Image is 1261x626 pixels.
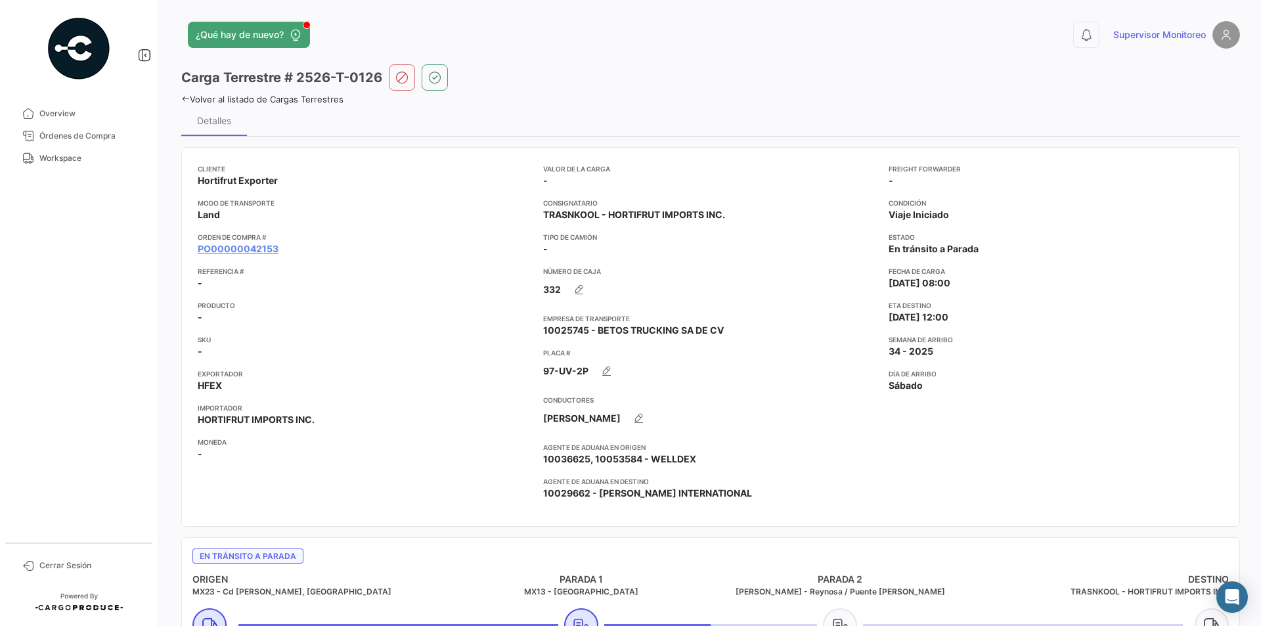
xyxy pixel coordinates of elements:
span: 332 [543,283,561,296]
app-card-info-title: Fecha de carga [889,266,1224,277]
img: powered-by.png [46,16,112,81]
span: TRASNKOOL - HORTIFRUT IMPORTS INC. [543,208,725,221]
img: placeholder-user.png [1212,21,1240,49]
span: Cerrar Sesión [39,560,142,571]
span: - [198,345,202,358]
h4: DESTINO [970,573,1229,586]
span: Overview [39,108,142,120]
span: - [543,242,548,256]
h4: PARADA 1 [452,573,711,586]
a: Volver al listado de Cargas Terrestres [181,94,343,104]
app-card-info-title: Cliente [198,164,533,174]
a: Overview [11,102,147,125]
h5: MX13 - [GEOGRAPHIC_DATA] [452,586,711,598]
app-card-info-title: Moneda [198,437,533,447]
h5: MX23 - Cd [PERSON_NAME], [GEOGRAPHIC_DATA] [192,586,452,598]
span: - [198,447,202,460]
app-card-info-title: Agente de Aduana en Origen [543,442,878,453]
h4: PARADA 2 [711,573,970,586]
app-card-info-title: Orden de Compra # [198,232,533,242]
app-card-info-title: SKU [198,334,533,345]
app-card-info-title: Valor de la Carga [543,164,878,174]
span: - [543,174,548,187]
app-card-info-title: Placa # [543,347,878,358]
app-card-info-title: Exportador [198,369,533,379]
app-card-info-title: Día de Arribo [889,369,1224,379]
span: 10036625, 10053584 - WELLDEX [543,453,696,466]
app-card-info-title: Condición [889,198,1224,208]
span: Hortifrut Exporter [198,174,278,187]
span: Órdenes de Compra [39,130,142,142]
span: 10029662 - [PERSON_NAME] INTERNATIONAL [543,487,752,500]
span: [PERSON_NAME] [543,412,621,425]
app-card-info-title: Modo de Transporte [198,198,533,208]
h5: TRASNKOOL - HORTIFRUT IMPORTS INC. [970,586,1229,598]
span: - [198,277,202,290]
app-card-info-title: Freight Forwarder [889,164,1224,174]
app-card-info-title: Referencia # [198,266,533,277]
span: 97-UV-2P [543,365,588,378]
span: - [198,311,202,324]
app-card-info-title: Importador [198,403,533,413]
h5: [PERSON_NAME] - Reynosa / Puente [PERSON_NAME] [711,586,970,598]
span: [DATE] 08:00 [889,277,950,290]
a: Workspace [11,147,147,169]
span: HORTIFRUT IMPORTS INC. [198,413,315,426]
app-card-info-title: Agente de Aduana en Destino [543,476,878,487]
div: Abrir Intercom Messenger [1216,581,1248,613]
app-card-info-title: Estado [889,232,1224,242]
span: - [889,174,893,187]
app-card-info-title: Producto [198,300,533,311]
span: 10025745 - BETOS TRUCKING SA DE CV [543,324,724,337]
a: PO00000042153 [198,242,278,256]
h4: ORIGEN [192,573,452,586]
app-card-info-title: Consignatario [543,198,878,208]
span: Sábado [889,379,923,392]
app-card-info-title: Conductores [543,395,878,405]
div: Detalles [197,115,231,126]
app-card-info-title: Semana de Arribo [889,334,1224,345]
span: Viaje Iniciado [889,208,949,221]
app-card-info-title: Empresa de Transporte [543,313,878,324]
span: [DATE] 12:00 [889,311,948,324]
span: En tránsito a Parada [192,548,303,564]
span: HFEX [198,379,222,392]
a: Órdenes de Compra [11,125,147,147]
span: ¿Qué hay de nuevo? [196,28,284,41]
span: En tránsito a Parada [889,242,979,256]
span: Supervisor Monitoreo [1113,28,1206,41]
app-card-info-title: Número de Caja [543,266,878,277]
h3: Carga Terrestre # 2526-T-0126 [181,68,382,87]
app-card-info-title: ETA Destino [889,300,1224,311]
span: Workspace [39,152,142,164]
app-card-info-title: Tipo de Camión [543,232,878,242]
span: 34 - 2025 [889,345,933,358]
button: ¿Qué hay de nuevo? [188,22,310,48]
span: Land [198,208,220,221]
